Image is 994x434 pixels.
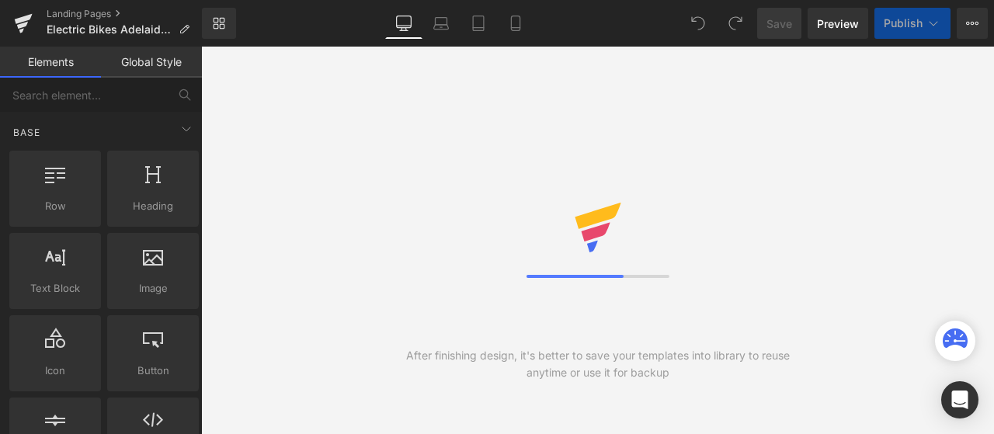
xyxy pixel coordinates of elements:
[941,381,978,418] div: Open Intercom Messenger
[14,363,96,379] span: Icon
[460,8,497,39] a: Tablet
[14,198,96,214] span: Row
[112,280,194,297] span: Image
[112,363,194,379] span: Button
[399,347,796,381] div: After finishing design, it's better to save your templates into library to reuse anytime or use i...
[808,8,868,39] a: Preview
[12,125,42,140] span: Base
[47,8,202,20] a: Landing Pages
[202,8,236,39] a: New Library
[817,16,859,32] span: Preview
[884,17,923,30] span: Publish
[101,47,202,78] a: Global Style
[112,198,194,214] span: Heading
[683,8,714,39] button: Undo
[720,8,751,39] button: Redo
[957,8,988,39] button: More
[422,8,460,39] a: Laptop
[766,16,792,32] span: Save
[497,8,534,39] a: Mobile
[874,8,951,39] button: Publish
[385,8,422,39] a: Desktop
[14,280,96,297] span: Text Block
[47,23,172,36] span: Electric Bikes Adelaide | eBikes Superstore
